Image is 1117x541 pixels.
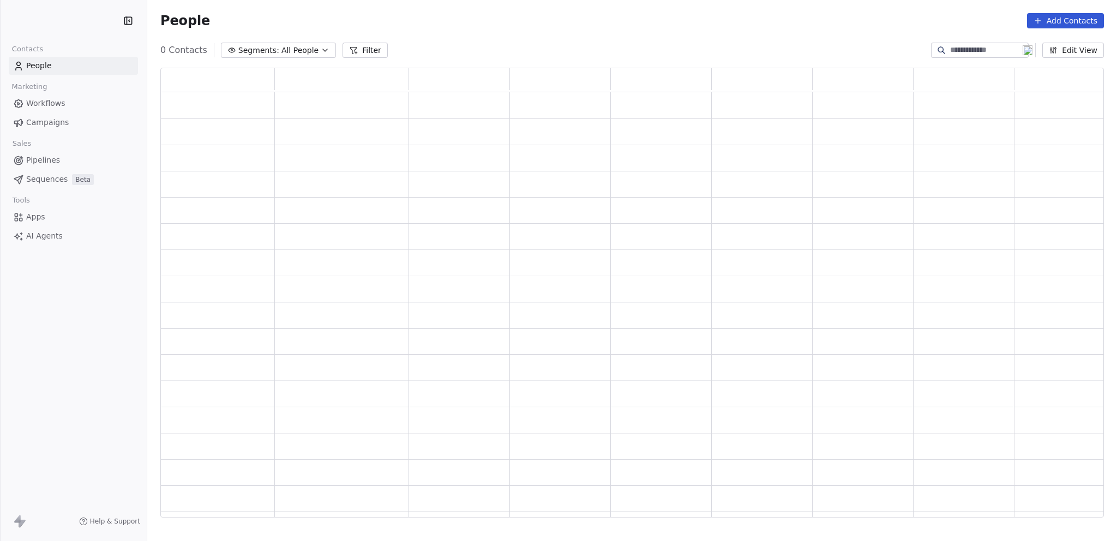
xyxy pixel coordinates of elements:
span: Sales [8,135,36,152]
span: 0 Contacts [160,44,207,57]
a: People [9,57,138,75]
a: Workflows [9,94,138,112]
img: 19.png [1023,45,1032,55]
button: Filter [343,43,388,58]
button: Add Contacts [1027,13,1104,28]
a: Help & Support [79,517,140,526]
a: Apps [9,208,138,226]
span: Beta [72,174,94,185]
button: Edit View [1042,43,1104,58]
span: Sequences [26,174,68,185]
span: Help & Support [90,517,140,526]
span: People [26,60,52,72]
a: Campaigns [9,114,138,132]
span: Pipelines [26,154,60,166]
span: People [160,13,210,29]
span: All People [281,45,319,56]
span: Workflows [26,98,65,109]
span: Contacts [7,41,48,57]
span: Apps [26,211,45,223]
div: grid [161,92,1115,518]
a: SequencesBeta [9,170,138,188]
span: Marketing [7,79,52,95]
span: AI Agents [26,230,63,242]
span: Campaigns [26,117,69,128]
span: Segments: [238,45,279,56]
span: Tools [8,192,34,209]
a: AI Agents [9,227,138,245]
a: Pipelines [9,151,138,169]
